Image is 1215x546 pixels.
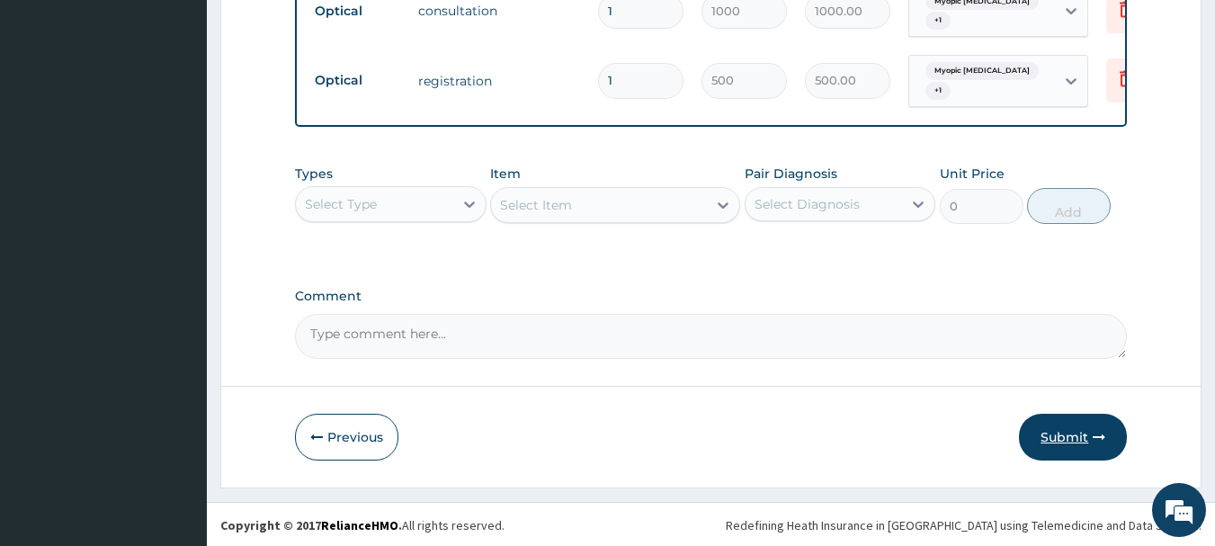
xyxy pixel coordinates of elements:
button: Add [1027,188,1111,224]
textarea: Type your message and hit 'Enter' [9,359,343,422]
label: Types [295,166,333,182]
label: Pair Diagnosis [745,165,837,183]
button: Submit [1019,414,1127,461]
div: Chat with us now [94,101,302,124]
span: We're online! [104,160,248,342]
div: Redefining Heath Insurance in [GEOGRAPHIC_DATA] using Telemedicine and Data Science! [726,516,1202,534]
label: Unit Price [940,165,1005,183]
img: d_794563401_company_1708531726252_794563401 [33,90,73,135]
span: Myopic [MEDICAL_DATA] [925,62,1039,80]
button: Previous [295,414,398,461]
td: registration [409,63,589,99]
td: Optical [306,64,409,97]
a: RelianceHMO [321,517,398,533]
span: + 1 [925,82,951,100]
label: Comment [295,289,1128,304]
div: Select Type [305,195,377,213]
span: + 1 [925,12,951,30]
label: Item [490,165,521,183]
strong: Copyright © 2017 . [220,517,402,533]
div: Select Diagnosis [755,195,860,213]
div: Minimize live chat window [295,9,338,52]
